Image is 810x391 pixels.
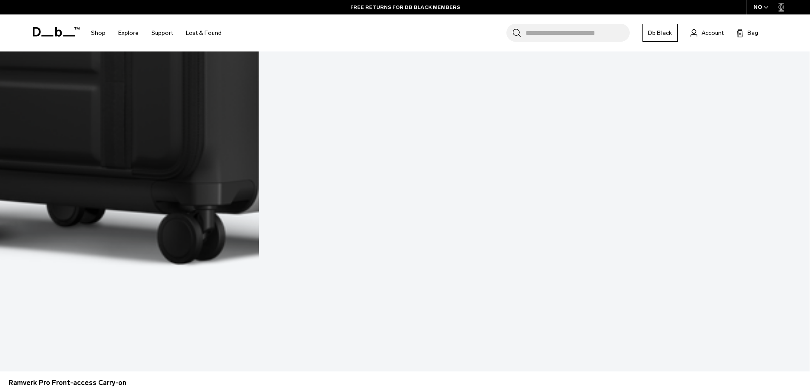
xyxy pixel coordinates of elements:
[186,18,222,48] a: Lost & Found
[702,29,724,37] span: Account
[9,378,801,388] a: Ramverk Pro Front-access Carry-on
[118,18,139,48] a: Explore
[736,28,758,38] button: Bag
[91,18,105,48] a: Shop
[85,14,228,51] nav: Main Navigation
[350,3,460,11] a: FREE RETURNS FOR DB BLACK MEMBERS
[151,18,173,48] a: Support
[747,29,758,37] span: Bag
[691,28,724,38] a: Account
[642,24,678,42] a: Db Black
